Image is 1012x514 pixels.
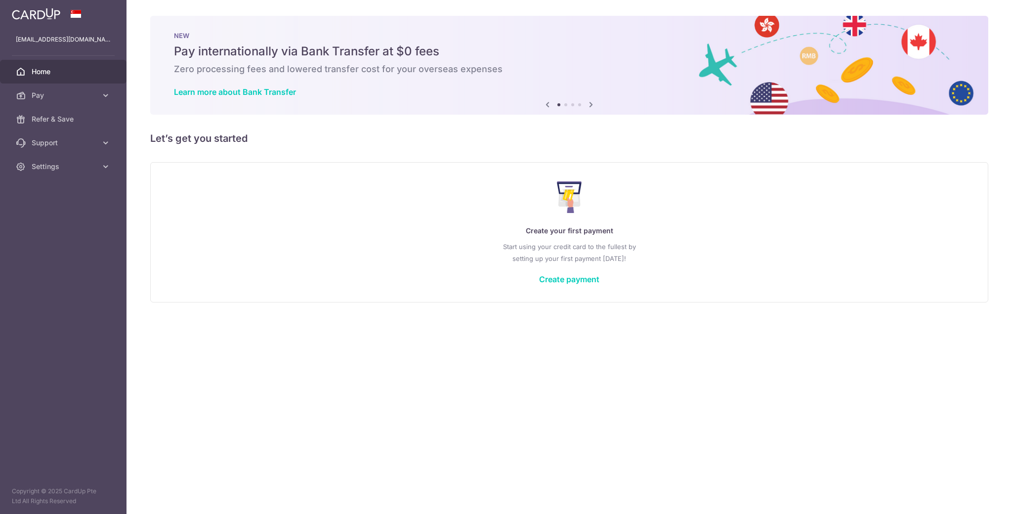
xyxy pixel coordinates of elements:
[174,63,965,75] h6: Zero processing fees and lowered transfer cost for your overseas expenses
[32,90,97,100] span: Pay
[557,181,582,213] img: Make Payment
[170,241,968,264] p: Start using your credit card to the fullest by setting up your first payment [DATE]!
[16,35,111,44] p: [EMAIL_ADDRESS][DOMAIN_NAME]
[32,162,97,171] span: Settings
[32,67,97,77] span: Home
[174,87,296,97] a: Learn more about Bank Transfer
[170,225,968,237] p: Create your first payment
[32,114,97,124] span: Refer & Save
[32,138,97,148] span: Support
[174,43,965,59] h5: Pay internationally via Bank Transfer at $0 fees
[12,8,60,20] img: CardUp
[174,32,965,40] p: NEW
[150,130,988,146] h5: Let’s get you started
[150,16,988,115] img: Bank transfer banner
[539,274,599,284] a: Create payment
